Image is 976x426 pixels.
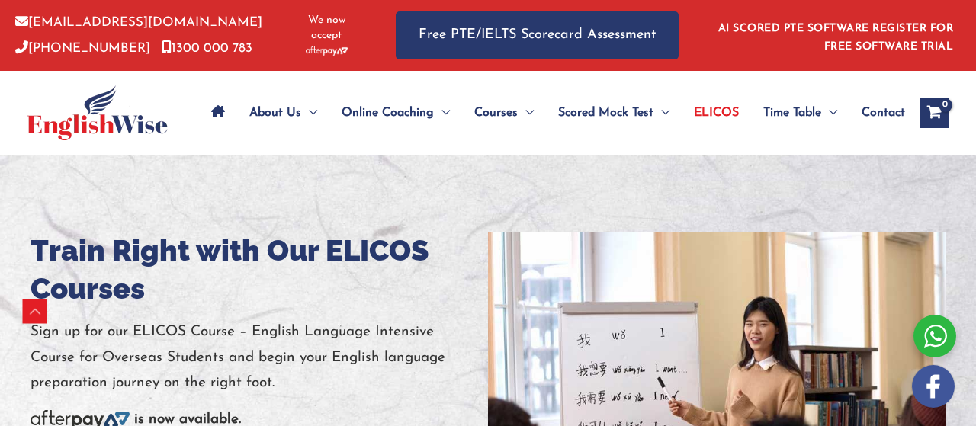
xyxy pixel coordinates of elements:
p: Sign up for our ELICOS Course – English Language Intensive Course for Overseas Students and begin... [30,319,488,396]
img: white-facebook.png [912,365,955,408]
h1: Train Right with Our ELICOS Courses [30,232,488,308]
span: Scored Mock Test [558,86,653,139]
a: Contact [849,86,905,139]
a: About UsMenu Toggle [237,86,329,139]
a: Scored Mock TestMenu Toggle [546,86,682,139]
span: Menu Toggle [821,86,837,139]
span: Menu Toggle [518,86,534,139]
img: Afterpay-Logo [306,46,348,55]
span: About Us [249,86,301,139]
nav: Site Navigation: Main Menu [199,86,905,139]
span: Contact [862,86,905,139]
a: ELICOS [682,86,751,139]
span: Menu Toggle [434,86,450,139]
span: Menu Toggle [301,86,317,139]
a: AI SCORED PTE SOFTWARE REGISTER FOR FREE SOFTWARE TRIAL [718,23,954,53]
img: cropped-ew-logo [27,85,168,140]
span: Time Table [763,86,821,139]
span: Menu Toggle [653,86,669,139]
span: Online Coaching [342,86,434,139]
span: Courses [474,86,518,139]
a: CoursesMenu Toggle [462,86,546,139]
a: 1300 000 783 [162,42,252,55]
a: [EMAIL_ADDRESS][DOMAIN_NAME] [15,16,262,29]
a: Free PTE/IELTS Scorecard Assessment [396,11,679,59]
span: We now accept [295,13,358,43]
a: Time TableMenu Toggle [751,86,849,139]
aside: Header Widget 1 [709,11,961,60]
span: ELICOS [694,86,739,139]
a: View Shopping Cart, empty [920,98,949,128]
a: Online CoachingMenu Toggle [329,86,462,139]
a: [PHONE_NUMBER] [15,42,150,55]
